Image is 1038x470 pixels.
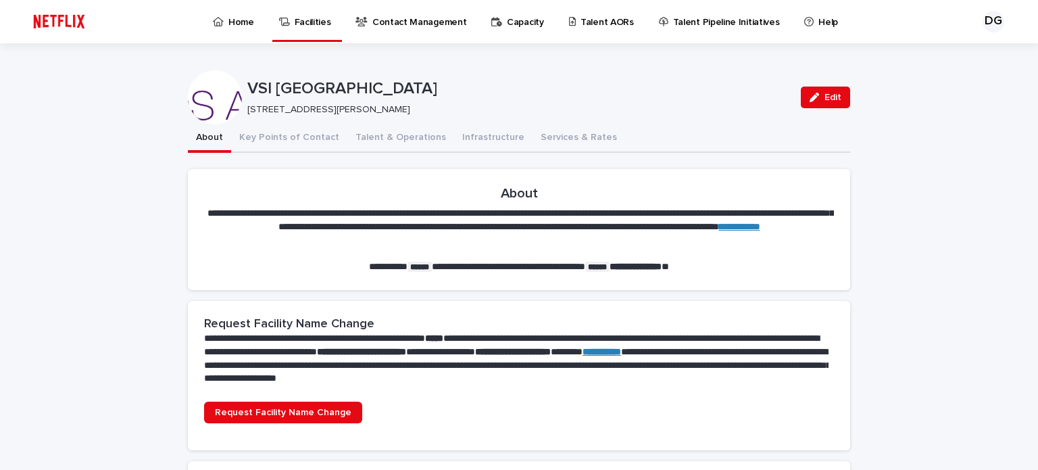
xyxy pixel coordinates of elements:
button: About [188,124,231,153]
button: Edit [801,87,850,108]
span: Edit [824,93,841,102]
button: Talent & Operations [347,124,454,153]
h2: Request Facility Name Change [204,317,374,332]
div: DG [983,11,1004,32]
button: Services & Rates [533,124,625,153]
span: Request Facility Name Change [215,408,351,417]
h2: About [501,185,538,202]
button: Key Points of Contact [231,124,347,153]
button: Infrastructure [454,124,533,153]
a: Request Facility Name Change [204,402,362,423]
p: VSI [GEOGRAPHIC_DATA] [247,79,790,99]
p: [STREET_ADDRESS][PERSON_NAME] [247,104,785,116]
img: ifQbXi3ZQGMSEF7WDB7W [27,8,91,35]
